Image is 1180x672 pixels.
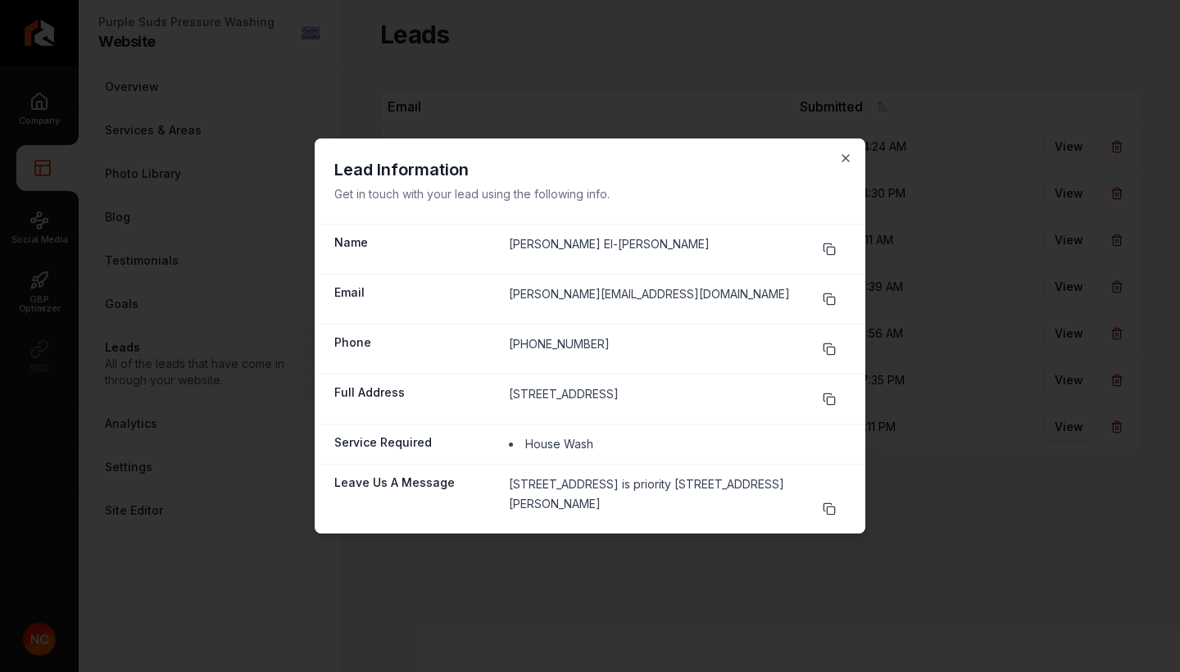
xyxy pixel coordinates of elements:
dd: [PHONE_NUMBER] [509,334,846,364]
h3: Lead Information [334,158,846,181]
dt: Phone [334,334,496,364]
dt: Full Address [334,384,496,414]
li: House Wash [509,434,593,454]
dt: Email [334,284,496,314]
dd: [STREET_ADDRESS] [509,384,846,414]
dt: Service Required [334,434,496,454]
dd: [PERSON_NAME] El-[PERSON_NAME] [509,234,846,264]
p: Get in touch with your lead using the following info. [334,184,846,204]
dt: Leave Us A Message [334,474,496,524]
dd: [STREET_ADDRESS] is priority [STREET_ADDRESS][PERSON_NAME] [509,474,846,524]
dt: Name [334,234,496,264]
dd: [PERSON_NAME][EMAIL_ADDRESS][DOMAIN_NAME] [509,284,846,314]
